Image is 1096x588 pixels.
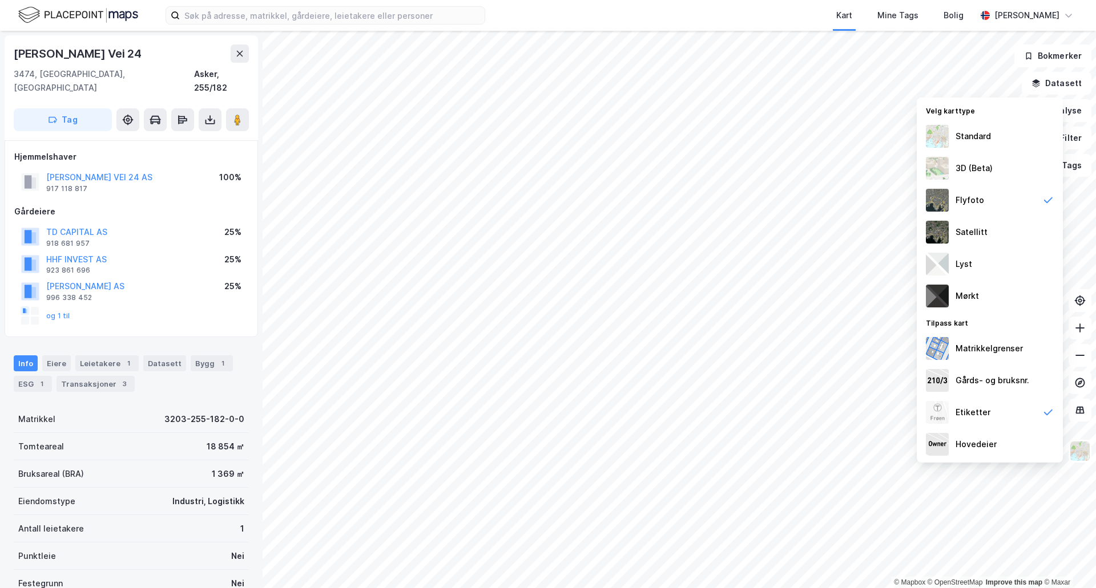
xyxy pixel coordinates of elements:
[1037,127,1091,149] button: Filter
[917,312,1063,332] div: Tilpass kart
[219,171,241,184] div: 100%
[956,342,1023,355] div: Matrikkelgrenser
[1039,533,1096,588] iframe: Chat Widget
[1038,154,1091,177] button: Tags
[14,376,52,392] div: ESG
[14,150,248,164] div: Hjemmelshaver
[894,578,925,586] a: Mapbox
[123,358,134,369] div: 1
[926,433,949,456] img: majorOwner.b5e170eddb5c04bfeeff.jpeg
[75,355,139,371] div: Leietakere
[46,293,92,302] div: 996 338 452
[917,100,1063,120] div: Velg karttype
[926,285,949,307] img: nCdM7BzjoCAAAAAElFTkSuQmCC
[224,225,241,239] div: 25%
[956,405,990,419] div: Etiketter
[18,549,56,563] div: Punktleie
[18,5,138,25] img: logo.f888ab2527a4732fd821a326f86c7f29.svg
[164,412,244,426] div: 3203-255-182-0-0
[926,125,949,148] img: Z
[956,289,979,303] div: Mørkt
[119,378,130,390] div: 3
[18,440,64,453] div: Tomteareal
[956,129,991,143] div: Standard
[926,189,949,212] img: Z
[57,376,135,392] div: Transaksjoner
[143,355,186,371] div: Datasett
[217,358,228,369] div: 1
[18,412,55,426] div: Matrikkel
[956,161,993,175] div: 3D (Beta)
[194,67,249,95] div: Asker, 255/182
[14,108,112,131] button: Tag
[180,7,485,24] input: Søk på adresse, matrikkel, gårdeiere, leietakere eller personer
[18,494,75,508] div: Eiendomstype
[18,522,84,536] div: Antall leietakere
[926,337,949,360] img: cadastreBorders.cfe08de4b5ddd52a10de.jpeg
[14,205,248,218] div: Gårdeiere
[956,437,997,451] div: Hovedeier
[1014,44,1091,67] button: Bokmerker
[172,494,244,508] div: Industri, Logistikk
[46,239,90,248] div: 918 681 957
[46,266,90,275] div: 923 861 696
[928,578,983,586] a: OpenStreetMap
[14,44,144,63] div: [PERSON_NAME] Vei 24
[18,467,84,481] div: Bruksareal (BRA)
[224,253,241,266] div: 25%
[240,522,244,536] div: 1
[944,9,964,22] div: Bolig
[14,355,38,371] div: Info
[926,253,949,275] img: luj3wr1y2y3+OchiMxRmMxRlscgabnMEmZ7DJGWxyBpucwSZnsMkZbHIGm5zBJmewyRlscgabnMEmZ7DJGWxyBpucwSZnsMkZ...
[231,549,244,563] div: Nei
[956,225,988,239] div: Satellitt
[36,378,47,390] div: 1
[191,355,233,371] div: Bygg
[877,9,918,22] div: Mine Tags
[956,374,1029,387] div: Gårds- og bruksnr.
[986,578,1042,586] a: Improve this map
[1022,72,1091,95] button: Datasett
[926,369,949,392] img: cadastreKeys.547ab17ec502f5a4ef2b.jpeg
[956,257,972,271] div: Lyst
[836,9,852,22] div: Kart
[46,184,87,193] div: 917 118 817
[926,401,949,424] img: Z
[212,467,244,481] div: 1 369 ㎡
[14,67,194,95] div: 3474, [GEOGRAPHIC_DATA], [GEOGRAPHIC_DATA]
[926,221,949,244] img: 9k=
[1069,440,1091,462] img: Z
[926,157,949,180] img: Z
[994,9,1059,22] div: [PERSON_NAME]
[42,355,71,371] div: Eiere
[956,193,984,207] div: Flyfoto
[207,440,244,453] div: 18 854 ㎡
[224,279,241,293] div: 25%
